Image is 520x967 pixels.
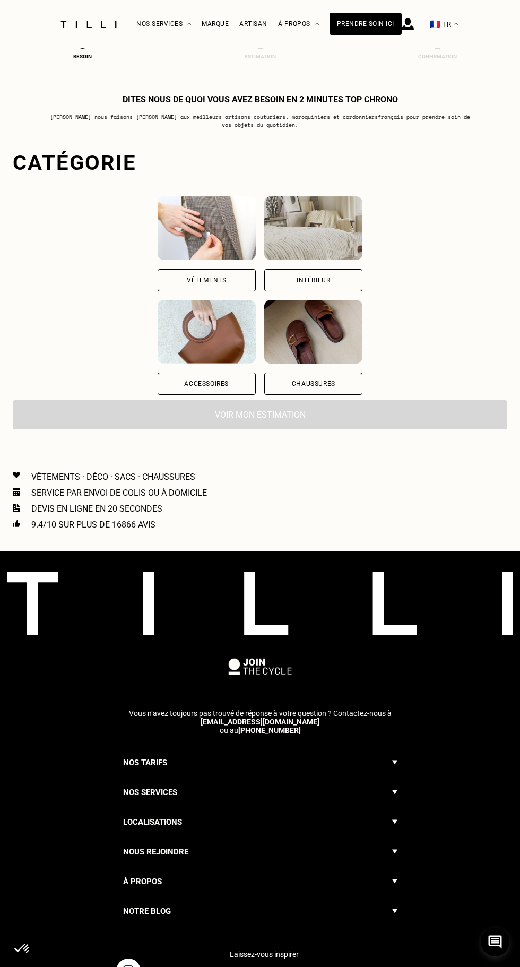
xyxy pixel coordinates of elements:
[430,19,440,29] span: 🇫🇷
[13,472,20,478] img: Icon
[454,23,458,25] img: menu déroulant
[264,196,362,260] img: Intérieur
[31,488,207,498] p: Service par envoi de colis ou à domicile
[13,488,20,496] img: Icon
[123,845,188,858] h3: Nous rejoindre
[187,277,226,283] div: Vêtements
[424,1,463,48] button: 🇫🇷 FR
[50,113,471,129] p: [PERSON_NAME] nous faisons [PERSON_NAME] aux meilleurs artisans couturiers , maroquiniers et cord...
[13,504,20,512] img: Icon
[158,300,256,364] img: Accessoires
[315,23,319,25] img: Menu déroulant à propos
[129,709,392,718] span: Vous n‘avez toujours pas trouvé de réponse à votre question ? Contactez-nous à
[184,381,229,387] div: Accessoires
[123,875,162,888] h3: À propos
[123,816,182,828] h3: Localisations
[278,1,319,48] div: À propos
[392,786,397,799] img: Flèche menu déroulant
[13,520,20,527] img: Icon
[13,150,507,175] div: Catégorie
[392,756,397,769] img: Flèche menu déroulant
[123,905,171,918] h3: Notre blog
[392,845,397,858] img: Flèche menu déroulant
[392,905,397,918] img: Flèche menu déroulant
[132,950,396,959] p: Laissez-vous inspirer
[123,786,177,799] h3: Nos services
[264,300,362,364] img: Chaussures
[116,709,404,735] p: ou au
[7,572,513,635] img: logo Tilli
[201,718,319,726] a: [EMAIL_ADDRESS][DOMAIN_NAME]
[392,816,397,828] img: Flèche menu déroulant
[123,756,167,769] h3: Nos tarifs
[239,20,267,28] a: Artisan
[136,1,191,48] div: Nos services
[31,520,155,530] p: 9.4/10 sur plus de 16866 avis
[292,381,335,387] div: Chaussures
[402,18,414,30] img: icône connexion
[392,875,397,888] img: Flèche menu déroulant
[417,54,459,59] div: Confirmation
[297,277,330,283] div: Intérieur
[62,54,104,59] div: Besoin
[202,20,229,28] a: Marque
[123,94,398,105] h1: Dites nous de quoi vous avez besoin en 2 minutes top chrono
[239,54,281,59] div: Estimation
[238,726,301,735] a: [PHONE_NUMBER]
[158,196,256,260] img: Vêtements
[330,13,402,35] a: Prendre soin ici
[57,21,120,28] img: Logo du service de couturière Tilli
[31,504,162,514] p: Devis en ligne en 20 secondes
[31,472,195,482] p: Vêtements · Déco · Sacs · Chaussures
[228,658,292,674] img: logo Join The Cycle
[187,23,191,25] img: Menu déroulant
